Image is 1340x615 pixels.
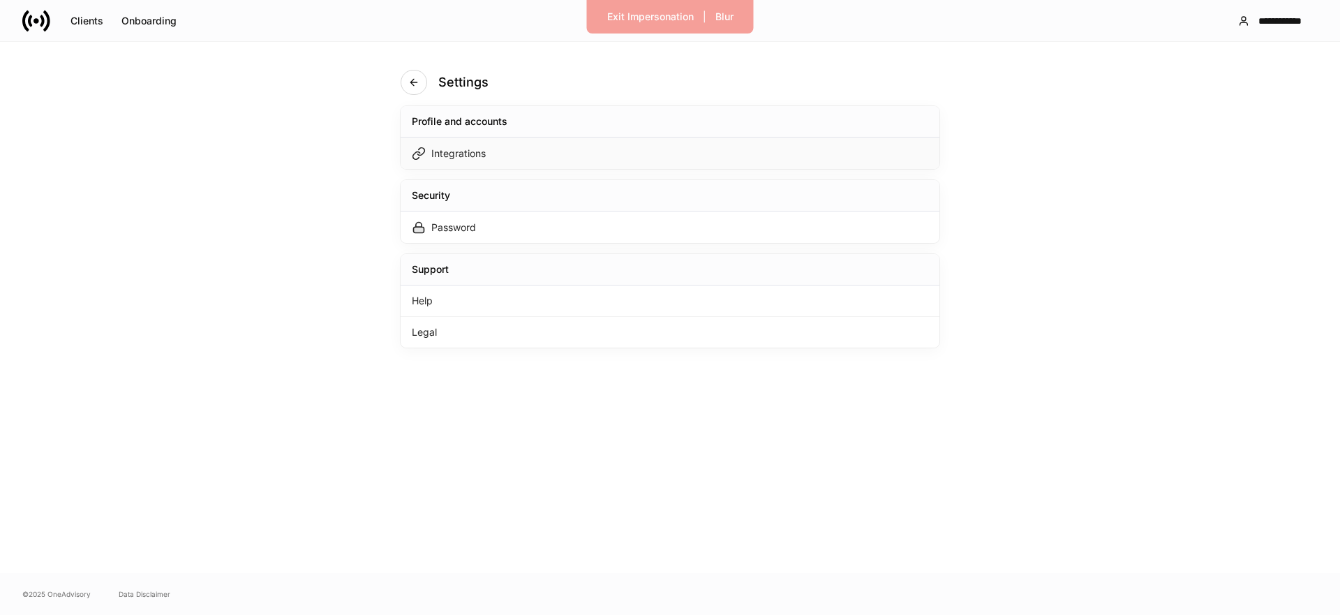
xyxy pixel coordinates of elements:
[61,10,112,32] button: Clients
[119,588,170,600] a: Data Disclaimer
[112,10,186,32] button: Onboarding
[706,6,743,28] button: Blur
[121,16,177,26] div: Onboarding
[412,262,449,276] div: Support
[412,114,507,128] div: Profile and accounts
[412,188,450,202] div: Security
[598,6,703,28] button: Exit Impersonation
[438,74,489,91] h4: Settings
[401,286,939,317] div: Help
[431,221,476,235] div: Password
[607,12,694,22] div: Exit Impersonation
[431,147,486,161] div: Integrations
[22,588,91,600] span: © 2025 OneAdvisory
[715,12,734,22] div: Blur
[70,16,103,26] div: Clients
[401,317,939,348] div: Legal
